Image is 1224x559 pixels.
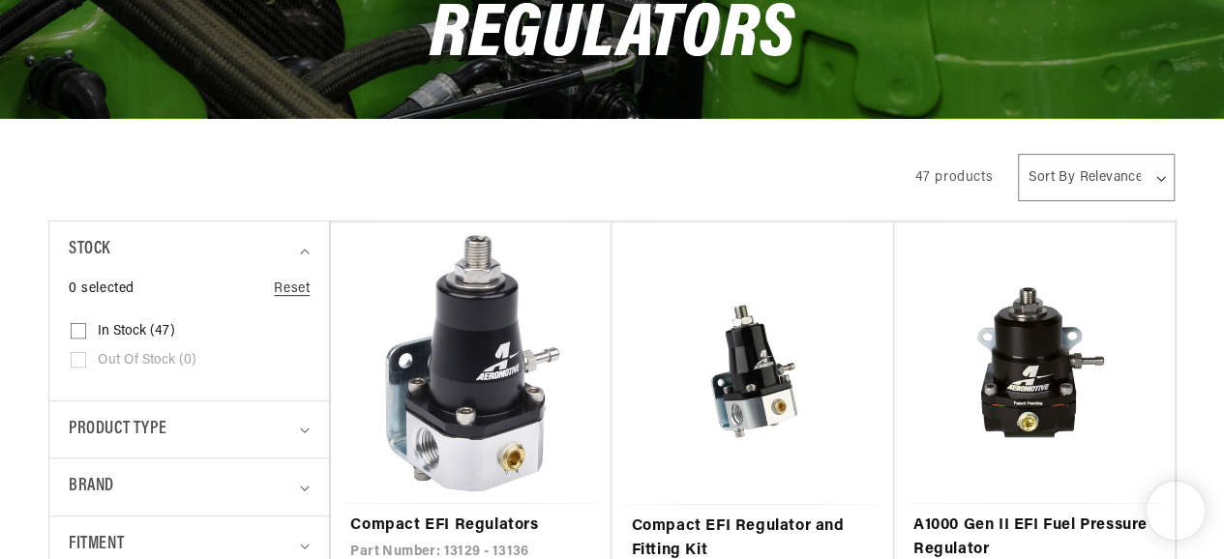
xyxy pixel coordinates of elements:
summary: Product type (0 selected) [69,401,310,458]
span: Out of stock (0) [98,352,196,369]
a: Compact EFI Regulators [350,514,592,539]
span: Stock [69,236,110,264]
span: 0 selected [69,279,134,300]
span: Product type [69,416,166,444]
summary: Stock (0 selected) [69,221,310,279]
span: Brand [69,473,114,501]
a: Reset [274,279,310,300]
span: Fitment [69,531,124,559]
span: In stock (47) [98,323,175,340]
summary: Brand (0 selected) [69,458,310,515]
span: 47 products [914,170,993,185]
